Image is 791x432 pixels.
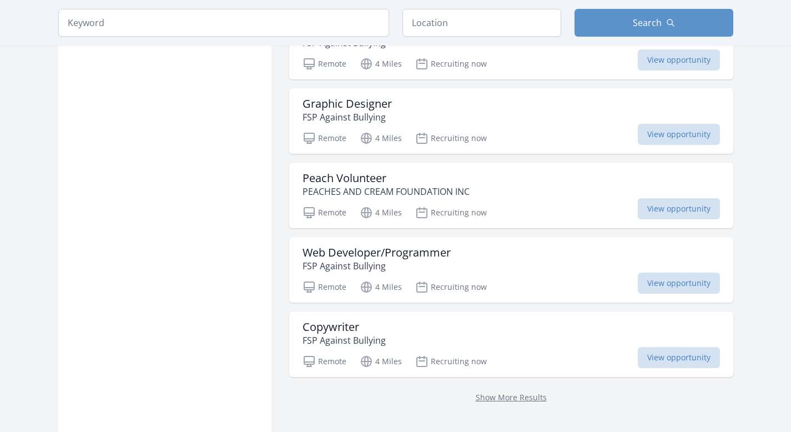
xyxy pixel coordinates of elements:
[360,280,402,294] p: 4 Miles
[476,392,547,403] a: Show More Results
[303,132,346,145] p: Remote
[360,132,402,145] p: 4 Miles
[360,355,402,368] p: 4 Miles
[303,320,386,334] h3: Copywriter
[402,9,561,37] input: Location
[415,206,487,219] p: Recruiting now
[415,57,487,71] p: Recruiting now
[303,280,346,294] p: Remote
[415,280,487,294] p: Recruiting now
[289,312,733,377] a: Copywriter FSP Against Bullying Remote 4 Miles Recruiting now View opportunity
[638,347,720,368] span: View opportunity
[289,237,733,303] a: Web Developer/Programmer FSP Against Bullying Remote 4 Miles Recruiting now View opportunity
[289,163,733,228] a: Peach Volunteer PEACHES AND CREAM FOUNDATION INC Remote 4 Miles Recruiting now View opportunity
[289,88,733,154] a: Graphic Designer FSP Against Bullying Remote 4 Miles Recruiting now View opportunity
[638,198,720,219] span: View opportunity
[303,172,470,185] h3: Peach Volunteer
[638,124,720,145] span: View opportunity
[303,185,470,198] p: PEACHES AND CREAM FOUNDATION INC
[303,334,386,347] p: FSP Against Bullying
[633,16,662,29] span: Search
[575,9,733,37] button: Search
[638,273,720,294] span: View opportunity
[303,246,451,259] h3: Web Developer/Programmer
[303,259,451,273] p: FSP Against Bullying
[303,355,346,368] p: Remote
[415,355,487,368] p: Recruiting now
[303,110,392,124] p: FSP Against Bullying
[360,206,402,219] p: 4 Miles
[289,14,733,79] a: Grant Writer FSP Against Bullying Remote 4 Miles Recruiting now View opportunity
[360,57,402,71] p: 4 Miles
[303,97,392,110] h3: Graphic Designer
[58,9,389,37] input: Keyword
[303,206,346,219] p: Remote
[638,49,720,71] span: View opportunity
[415,132,487,145] p: Recruiting now
[303,57,346,71] p: Remote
